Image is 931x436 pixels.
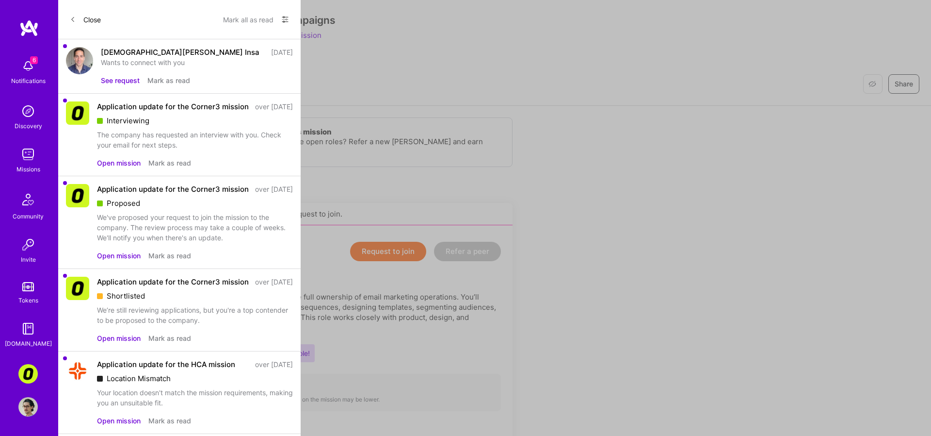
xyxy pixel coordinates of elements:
[223,12,273,27] button: Mark all as read
[255,359,293,369] div: over [DATE]
[18,319,38,338] img: guide book
[97,212,293,243] div: We've proposed your request to join the mission to the company. The review process may take a cou...
[66,184,89,207] img: Company Logo
[148,333,191,343] button: Mark as read
[97,184,249,194] div: Application update for the Corner3 mission
[255,101,293,112] div: over [DATE]
[19,19,39,37] img: logo
[97,387,293,408] div: Your location doesn't match the mission requirements, making you an unsuitable fit.
[21,254,36,265] div: Invite
[97,333,141,343] button: Open mission
[18,397,38,417] img: User Avatar
[5,338,52,349] div: [DOMAIN_NAME]
[148,158,191,168] button: Mark as read
[101,75,140,85] button: See request
[16,397,40,417] a: User Avatar
[255,184,293,194] div: over [DATE]
[16,364,40,384] a: Corner3: Building an AI User Researcher
[255,277,293,287] div: over [DATE]
[97,416,141,426] button: Open mission
[97,130,293,150] div: The company has requested an interview with you. Check your email for next steps.
[97,277,249,287] div: Application update for the Corner3 mission
[66,277,89,300] img: Company Logo
[70,12,101,27] button: Close
[97,359,235,369] div: Application update for the HCA mission
[101,47,259,57] div: [DEMOGRAPHIC_DATA][PERSON_NAME] Insa
[18,235,38,254] img: Invite
[97,158,141,168] button: Open mission
[18,364,38,384] img: Corner3: Building an AI User Researcher
[16,164,40,174] div: Missions
[97,251,141,261] button: Open mission
[66,359,89,383] img: Company Logo
[66,47,93,74] img: user avatar
[18,295,38,305] div: Tokens
[97,116,293,126] div: Interviewing
[97,373,293,384] div: Location Mismatch
[22,282,34,291] img: tokens
[101,57,293,67] div: Wants to connect with you
[148,251,191,261] button: Mark as read
[97,101,249,112] div: Application update for the Corner3 mission
[148,416,191,426] button: Mark as read
[97,305,293,325] div: We’re still reviewing applications, but you're a top contender to be proposed to the company.
[97,198,293,208] div: Proposed
[18,101,38,121] img: discovery
[66,101,89,125] img: Company Logo
[97,291,293,301] div: Shortlisted
[18,145,38,164] img: teamwork
[15,121,42,131] div: Discovery
[13,211,44,221] div: Community
[147,75,190,85] button: Mark as read
[16,188,40,211] img: Community
[271,47,293,57] div: [DATE]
